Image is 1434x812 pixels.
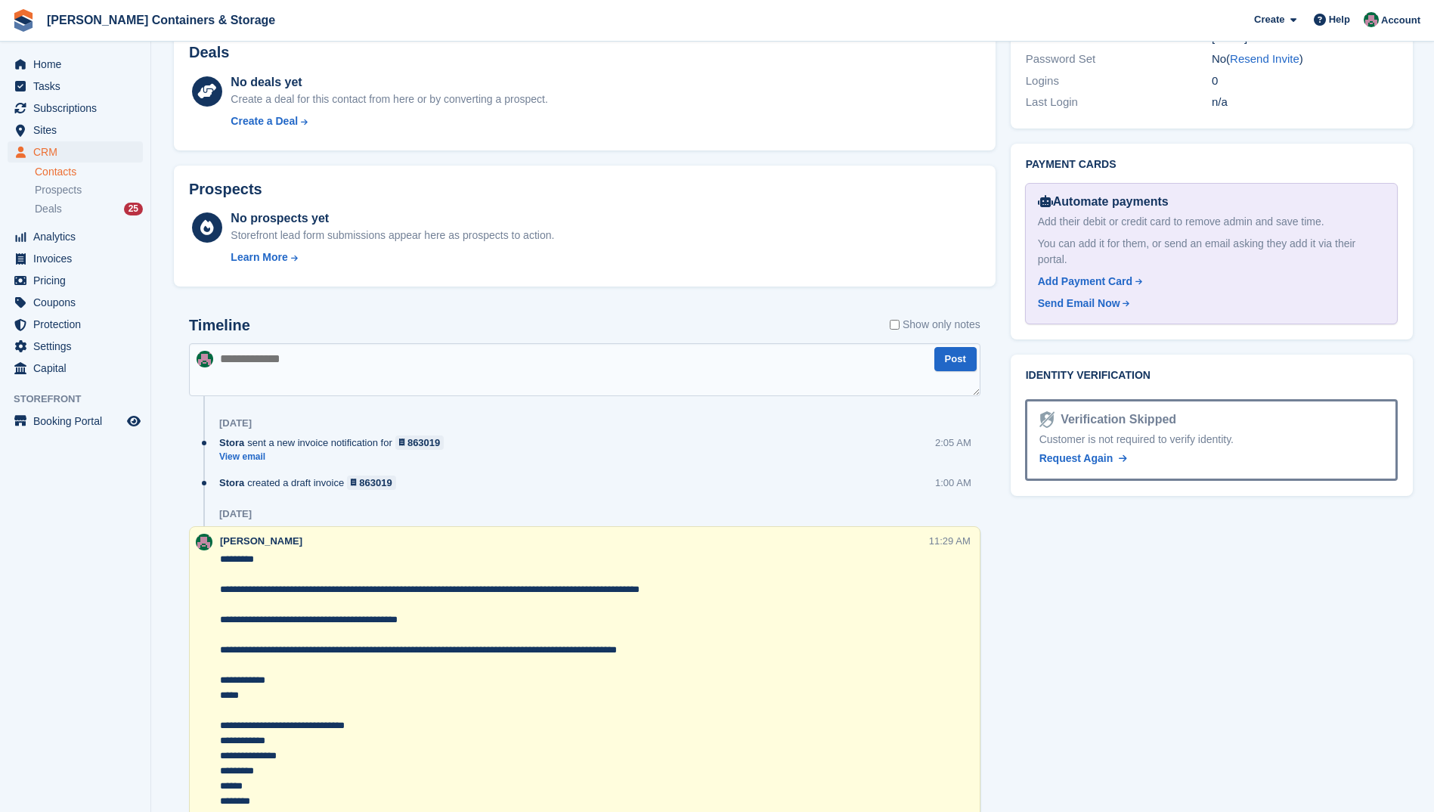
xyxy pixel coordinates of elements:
[1212,51,1398,68] div: No
[8,54,143,75] a: menu
[1230,52,1299,65] a: Resend Invite
[33,76,124,97] span: Tasks
[1038,274,1379,290] a: Add Payment Card
[890,317,900,333] input: Show only notes
[219,476,244,490] span: Stora
[1026,159,1398,171] h2: Payment cards
[8,119,143,141] a: menu
[219,451,451,463] a: View email
[219,476,404,490] div: created a draft invoice
[1026,51,1212,68] div: Password Set
[219,508,252,520] div: [DATE]
[1329,12,1350,27] span: Help
[1038,214,1385,230] div: Add their debit or credit card to remove admin and save time.
[33,336,124,357] span: Settings
[8,270,143,291] a: menu
[935,435,971,450] div: 2:05 AM
[1038,236,1385,268] div: You can add it for them, or send an email asking they add it via their portal.
[219,417,252,429] div: [DATE]
[8,76,143,97] a: menu
[33,226,124,247] span: Analytics
[929,534,971,548] div: 11:29 AM
[1039,451,1127,466] a: Request Again
[1026,73,1212,90] div: Logins
[1254,12,1284,27] span: Create
[8,314,143,335] a: menu
[8,292,143,313] a: menu
[347,476,396,490] a: 863019
[196,534,212,550] img: Julia Marcham
[231,91,547,107] div: Create a deal for this contact from here or by converting a prospect.
[934,347,977,372] button: Post
[231,73,547,91] div: No deals yet
[231,209,554,228] div: No prospects yet
[890,317,980,333] label: Show only notes
[8,141,143,163] a: menu
[33,54,124,75] span: Home
[35,201,143,217] a: Deals 25
[1039,452,1113,464] span: Request Again
[231,228,554,243] div: Storefront lead form submissions appear here as prospects to action.
[125,412,143,430] a: Preview store
[41,8,281,33] a: [PERSON_NAME] Containers & Storage
[33,358,124,379] span: Capital
[407,435,440,450] div: 863019
[8,336,143,357] a: menu
[231,113,298,129] div: Create a Deal
[8,411,143,432] a: menu
[33,98,124,119] span: Subscriptions
[1226,52,1303,65] span: ( )
[1212,73,1398,90] div: 0
[33,119,124,141] span: Sites
[124,203,143,215] div: 25
[1026,370,1398,382] h2: Identity verification
[1038,193,1385,211] div: Automate payments
[197,351,213,367] img: Julia Marcham
[35,182,143,198] a: Prospects
[189,181,262,198] h2: Prospects
[1038,274,1132,290] div: Add Payment Card
[35,202,62,216] span: Deals
[1039,432,1383,448] div: Customer is not required to verify identity.
[220,535,302,547] span: [PERSON_NAME]
[231,249,554,265] a: Learn More
[935,476,971,490] div: 1:00 AM
[33,292,124,313] span: Coupons
[395,435,444,450] a: 863019
[231,113,547,129] a: Create a Deal
[33,411,124,432] span: Booking Portal
[231,249,287,265] div: Learn More
[1039,411,1055,428] img: Identity Verification Ready
[219,435,244,450] span: Stora
[1364,12,1379,27] img: Julia Marcham
[189,44,229,61] h2: Deals
[8,226,143,247] a: menu
[1026,94,1212,111] div: Last Login
[189,317,250,334] h2: Timeline
[1038,296,1120,311] div: Send Email Now
[8,248,143,269] a: menu
[12,9,35,32] img: stora-icon-8386f47178a22dfd0bd8f6a31ec36ba5ce8667c1dd55bd0f319d3a0aa187defe.svg
[359,476,392,490] div: 863019
[33,141,124,163] span: CRM
[1055,411,1176,429] div: Verification Skipped
[33,314,124,335] span: Protection
[8,358,143,379] a: menu
[8,98,143,119] a: menu
[33,270,124,291] span: Pricing
[1381,13,1420,28] span: Account
[35,165,143,179] a: Contacts
[219,435,451,450] div: sent a new invoice notification for
[1212,94,1398,111] div: n/a
[33,248,124,269] span: Invoices
[14,392,150,407] span: Storefront
[35,183,82,197] span: Prospects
